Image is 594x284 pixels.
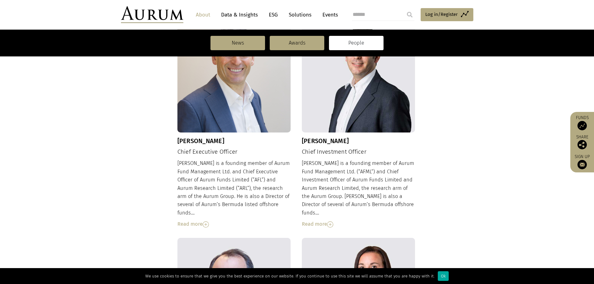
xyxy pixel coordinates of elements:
input: Submit [403,8,416,21]
div: [PERSON_NAME] is a founding member of Aurum Fund Management Ltd. (“AFML”) and Chief Investment Of... [302,159,415,228]
img: Read More [327,221,333,228]
h4: Chief Executive Officer [177,148,291,156]
a: People [329,36,384,50]
a: Events [319,9,338,21]
a: Funds [573,115,591,130]
a: Awards [270,36,324,50]
img: Sign up to our newsletter [577,160,587,169]
div: Ok [438,271,449,281]
img: Aurum [121,6,183,23]
div: [PERSON_NAME] is a founding member of Aurum Fund Management Ltd. and Chief Executive Officer of A... [177,159,291,228]
h3: [PERSON_NAME] [302,137,415,145]
a: Solutions [286,9,315,21]
span: Log in/Register [425,11,458,18]
a: ESG [266,9,281,21]
h3: [PERSON_NAME] [177,137,291,145]
a: Sign up [573,154,591,169]
img: Access Funds [577,121,587,130]
div: Read more [302,220,415,228]
a: About [193,9,213,21]
div: Share [573,135,591,149]
h4: Chief Investment Officer [302,148,415,156]
img: Read More [203,221,209,228]
div: Read more [177,220,291,228]
img: Share this post [577,140,587,149]
a: Data & Insights [218,9,261,21]
a: Log in/Register [421,8,473,21]
a: News [210,36,265,50]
